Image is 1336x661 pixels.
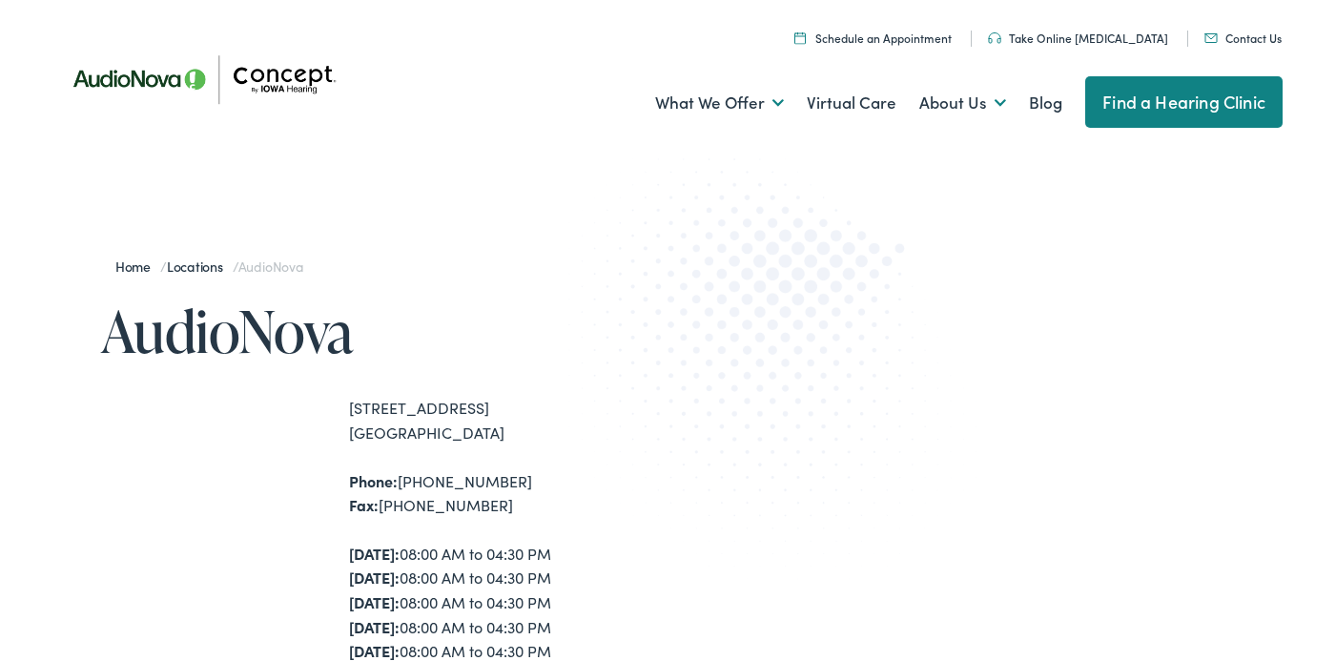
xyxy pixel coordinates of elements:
span: AudioNova [238,257,303,276]
strong: [DATE]: [349,591,400,612]
strong: [DATE]: [349,543,400,564]
a: Home [115,257,160,276]
a: What We Offer [655,68,784,138]
strong: Phone: [349,470,398,491]
a: Contact Us [1204,30,1282,46]
img: A calendar icon to schedule an appointment at Concept by Iowa Hearing. [794,31,806,44]
strong: [DATE]: [349,640,400,661]
h1: AudioNova [101,300,668,362]
div: [PHONE_NUMBER] [PHONE_NUMBER] [349,469,668,518]
strong: [DATE]: [349,616,400,637]
span: / / [115,257,303,276]
a: Virtual Care [807,68,896,138]
a: Schedule an Appointment [794,30,952,46]
img: utility icon [1204,33,1218,43]
a: About Us [919,68,1006,138]
strong: [DATE]: [349,567,400,588]
img: utility icon [988,32,1001,44]
a: Locations [167,257,233,276]
div: [STREET_ADDRESS] [GEOGRAPHIC_DATA] [349,396,668,444]
a: Find a Hearing Clinic [1085,76,1283,128]
strong: Fax: [349,494,379,515]
a: Blog [1029,68,1062,138]
a: Take Online [MEDICAL_DATA] [988,30,1168,46]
